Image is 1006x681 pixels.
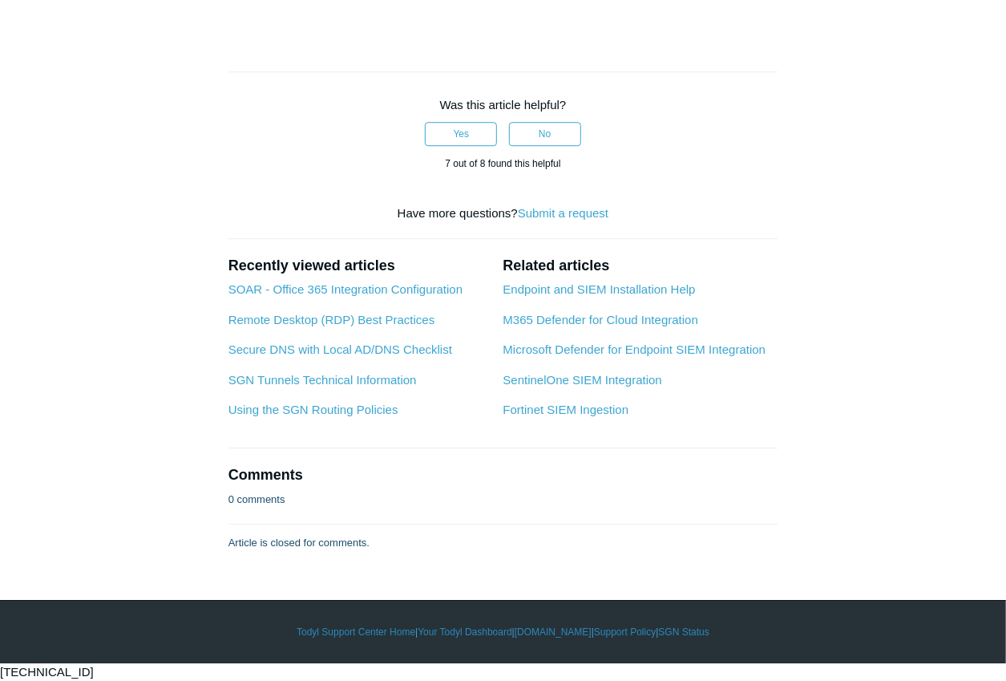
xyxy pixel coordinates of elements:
a: Todyl Support Center Home [297,625,415,639]
a: SOAR - Office 365 Integration Configuration [228,282,463,296]
p: Article is closed for comments. [228,535,370,551]
a: Support Policy [594,625,656,639]
a: [DOMAIN_NAME] [515,625,592,639]
a: M365 Defender for Cloud Integration [503,313,697,326]
a: Fortinet SIEM Ingestion [503,403,628,416]
h2: Recently viewed articles [228,255,487,277]
span: 7 out of 8 found this helpful [445,158,560,169]
button: This article was helpful [425,122,497,146]
button: This article was not helpful [509,122,581,146]
a: Your Todyl Dashboard [418,625,511,639]
a: Secure DNS with Local AD/DNS Checklist [228,343,452,356]
h2: Comments [228,464,778,486]
h2: Related articles [503,255,778,277]
a: SGN Tunnels Technical Information [228,373,417,387]
a: Endpoint and SIEM Installation Help [503,282,695,296]
div: Have more questions? [228,205,778,223]
div: | | | | [51,625,956,639]
p: 0 comments [228,492,285,508]
a: Remote Desktop (RDP) Best Practices [228,313,435,326]
a: Submit a request [518,206,608,220]
a: Using the SGN Routing Policies [228,403,398,416]
a: SGN Status [659,625,709,639]
span: Was this article helpful? [440,98,567,111]
a: Microsoft Defender for Endpoint SIEM Integration [503,343,766,356]
a: SentinelOne SIEM Integration [503,373,661,387]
